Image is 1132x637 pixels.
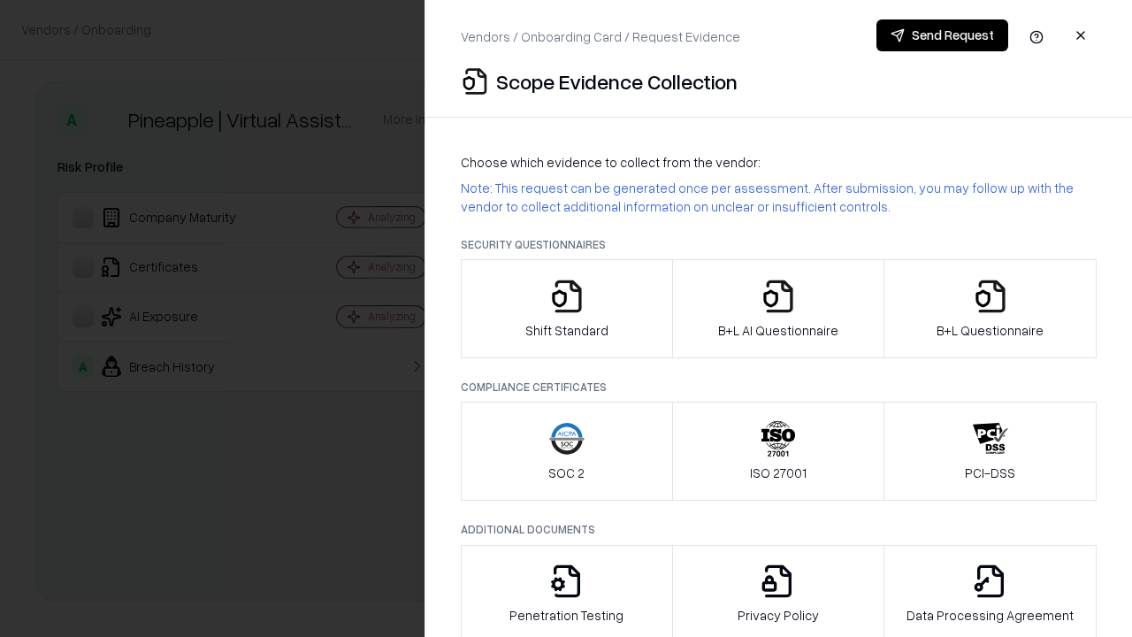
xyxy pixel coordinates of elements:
p: PCI-DSS [965,464,1015,482]
p: Compliance Certificates [461,380,1097,395]
p: Shift Standard [525,321,608,340]
p: Security Questionnaires [461,237,1097,252]
button: ISO 27001 [672,402,885,501]
p: Note: This request can be generated once per assessment. After submission, you may follow up with... [461,179,1097,216]
p: Choose which evidence to collect from the vendor: [461,153,1097,172]
p: SOC 2 [548,464,585,482]
p: Vendors / Onboarding Card / Request Evidence [461,27,740,46]
p: Privacy Policy [738,606,819,625]
p: Additional Documents [461,522,1097,537]
p: Data Processing Agreement [906,606,1074,625]
p: ISO 27001 [750,464,807,482]
p: B+L AI Questionnaire [718,321,838,340]
p: Penetration Testing [509,606,623,625]
button: PCI-DSS [883,402,1097,501]
p: B+L Questionnaire [937,321,1044,340]
button: Shift Standard [461,259,673,358]
button: SOC 2 [461,402,673,501]
p: Scope Evidence Collection [496,67,738,96]
button: B+L AI Questionnaire [672,259,885,358]
button: Send Request [876,19,1008,51]
button: B+L Questionnaire [883,259,1097,358]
